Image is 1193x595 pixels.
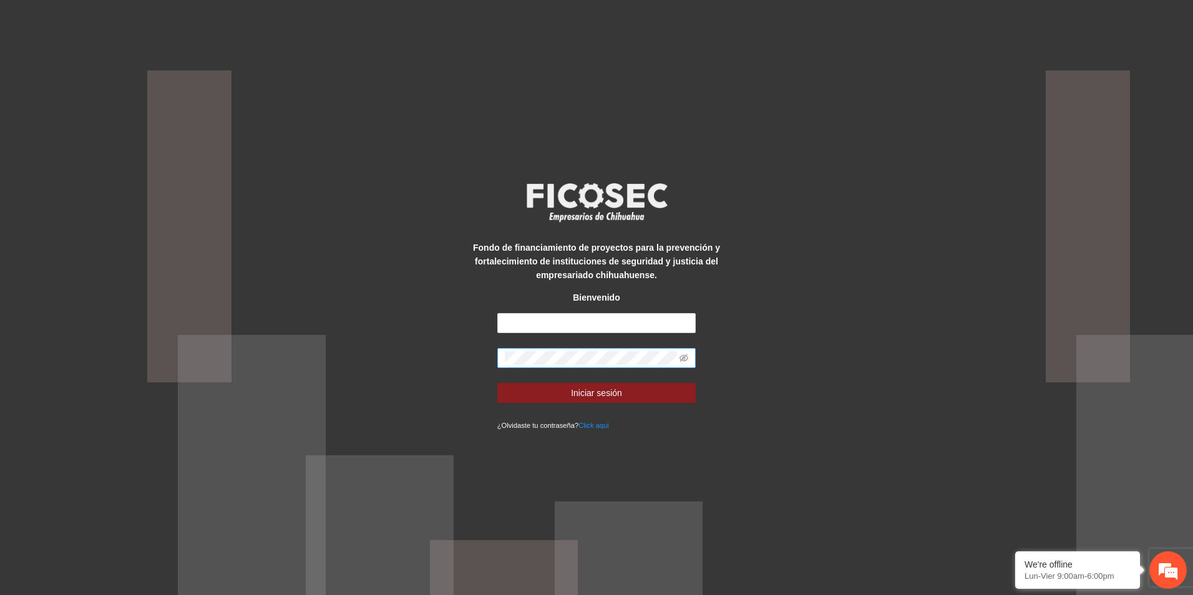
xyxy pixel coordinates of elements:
div: We're offline [1025,559,1131,569]
strong: Bienvenido [573,293,620,302]
small: ¿Olvidaste tu contraseña? [497,422,609,429]
span: eye-invisible [679,354,688,362]
a: Click aqui [578,422,609,429]
img: logo [519,179,674,225]
strong: Fondo de financiamiento de proyectos para la prevención y fortalecimiento de instituciones de seg... [473,243,720,280]
button: Iniciar sesión [497,383,696,403]
p: Lun-Vier 9:00am-6:00pm [1025,571,1131,581]
span: Iniciar sesión [571,386,622,400]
